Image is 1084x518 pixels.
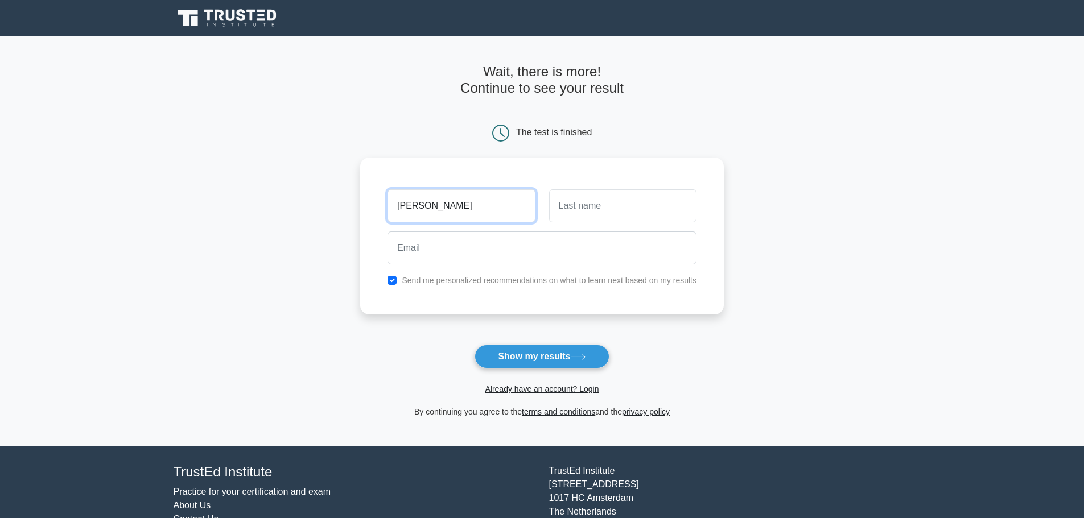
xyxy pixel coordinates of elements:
[388,231,696,264] input: Email
[388,189,535,222] input: First name
[174,464,535,480] h4: TrustEd Institute
[353,405,731,418] div: By continuing you agree to the and the
[622,407,670,416] a: privacy policy
[549,189,696,222] input: Last name
[360,64,724,97] h4: Wait, there is more! Continue to see your result
[174,500,211,510] a: About Us
[522,407,595,416] a: terms and conditions
[174,487,331,496] a: Practice for your certification and exam
[475,345,609,368] button: Show my results
[516,127,592,137] div: The test is finished
[402,276,696,285] label: Send me personalized recommendations on what to learn next based on my results
[485,384,599,393] a: Already have an account? Login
